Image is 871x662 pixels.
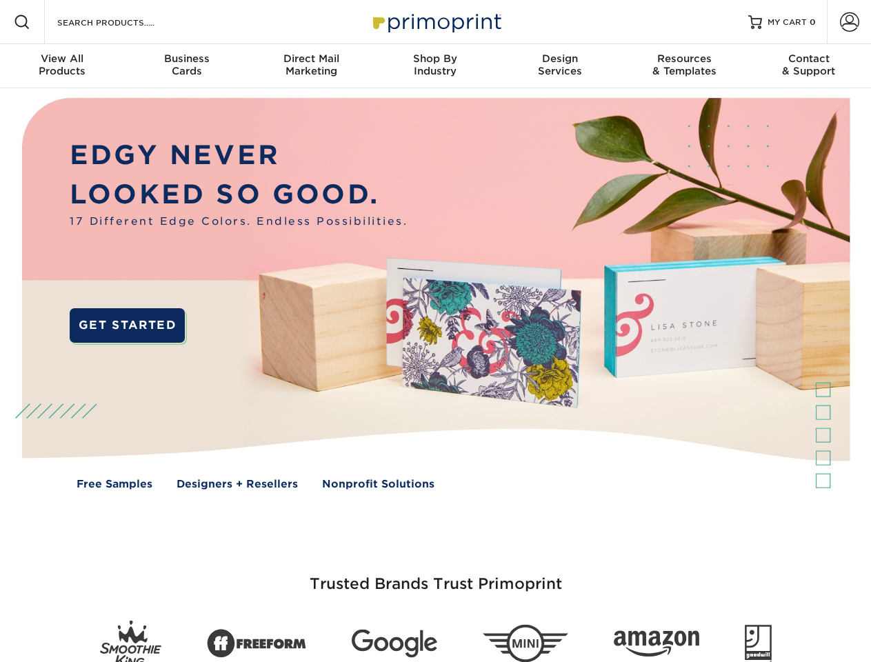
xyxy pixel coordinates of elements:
p: EDGY NEVER [70,136,408,175]
a: Designers + Resellers [177,477,298,492]
span: Resources [622,52,746,65]
p: LOOKED SO GOOD. [70,175,408,214]
img: Amazon [614,631,699,657]
a: BusinessCards [124,44,248,88]
img: Primoprint [367,7,505,37]
a: Resources& Templates [622,44,746,88]
a: DesignServices [498,44,622,88]
h3: Trusted Brands Trust Primoprint [32,542,839,610]
div: Cards [124,52,248,77]
a: Free Samples [77,477,152,492]
span: 0 [810,17,816,27]
span: 17 Different Edge Colors. Endless Possibilities. [70,214,408,230]
span: Business [124,52,248,65]
div: Services [498,52,622,77]
a: Contact& Support [747,44,871,88]
span: MY CART [768,17,807,28]
span: Design [498,52,622,65]
span: Direct Mail [249,52,373,65]
span: Contact [747,52,871,65]
div: Marketing [249,52,373,77]
span: Shop By [373,52,497,65]
input: SEARCH PRODUCTS..... [56,14,190,30]
img: Google [352,630,437,658]
div: & Support [747,52,871,77]
a: Direct MailMarketing [249,44,373,88]
a: Nonprofit Solutions [322,477,434,492]
a: GET STARTED [70,308,185,343]
img: Goodwill [745,625,772,662]
div: Industry [373,52,497,77]
div: & Templates [622,52,746,77]
a: Shop ByIndustry [373,44,497,88]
